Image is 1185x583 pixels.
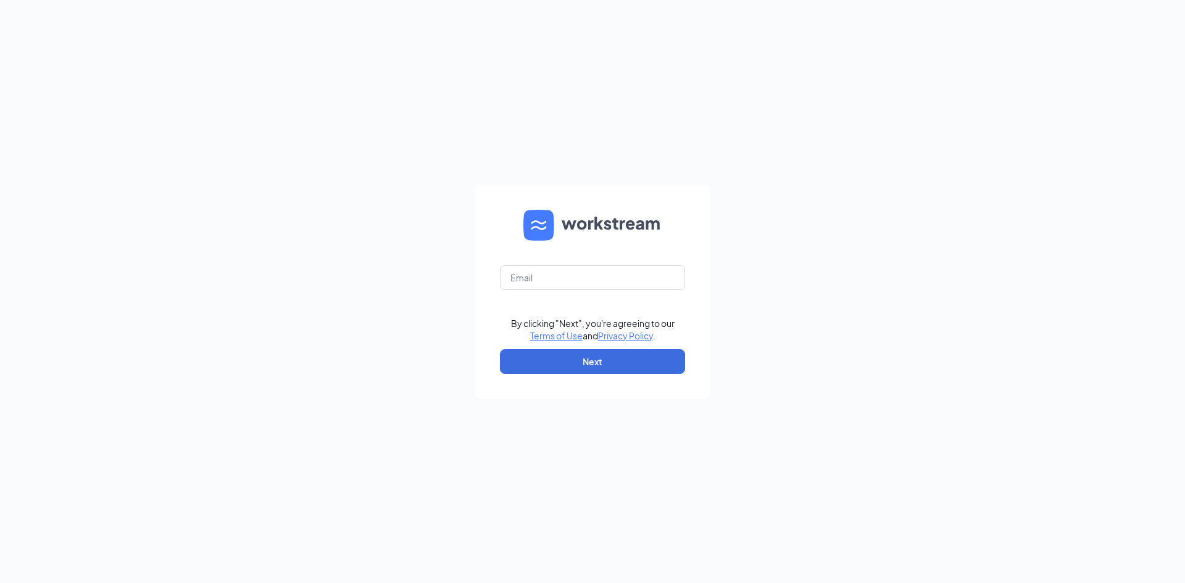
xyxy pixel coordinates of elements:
a: Terms of Use [530,330,583,341]
div: By clicking "Next", you're agreeing to our and . [511,317,675,342]
img: WS logo and Workstream text [523,210,662,241]
a: Privacy Policy [598,330,653,341]
button: Next [500,349,685,374]
input: Email [500,265,685,290]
